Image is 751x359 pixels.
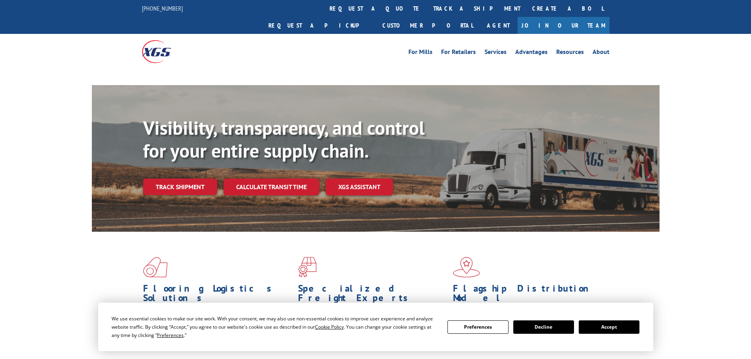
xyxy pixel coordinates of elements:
[298,284,447,307] h1: Specialized Freight Experts
[98,303,653,351] div: Cookie Consent Prompt
[515,49,548,58] a: Advantages
[441,49,476,58] a: For Retailers
[408,49,432,58] a: For Mills
[326,179,393,195] a: XGS ASSISTANT
[143,257,168,277] img: xgs-icon-total-supply-chain-intelligence-red
[513,320,574,334] button: Decline
[579,320,639,334] button: Accept
[593,49,609,58] a: About
[263,17,376,34] a: Request a pickup
[479,17,518,34] a: Agent
[112,314,438,339] div: We use essential cookies to make our site work. With your consent, we may also use non-essential ...
[447,320,508,334] button: Preferences
[143,284,292,307] h1: Flooring Logistics Solutions
[556,49,584,58] a: Resources
[157,332,184,339] span: Preferences
[453,257,480,277] img: xgs-icon-flagship-distribution-model-red
[518,17,609,34] a: Join Our Team
[376,17,479,34] a: Customer Portal
[485,49,507,58] a: Services
[453,284,602,307] h1: Flagship Distribution Model
[298,257,317,277] img: xgs-icon-focused-on-flooring-red
[224,179,319,195] a: Calculate transit time
[315,324,344,330] span: Cookie Policy
[143,179,217,195] a: Track shipment
[143,115,425,163] b: Visibility, transparency, and control for your entire supply chain.
[142,4,183,12] a: [PHONE_NUMBER]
